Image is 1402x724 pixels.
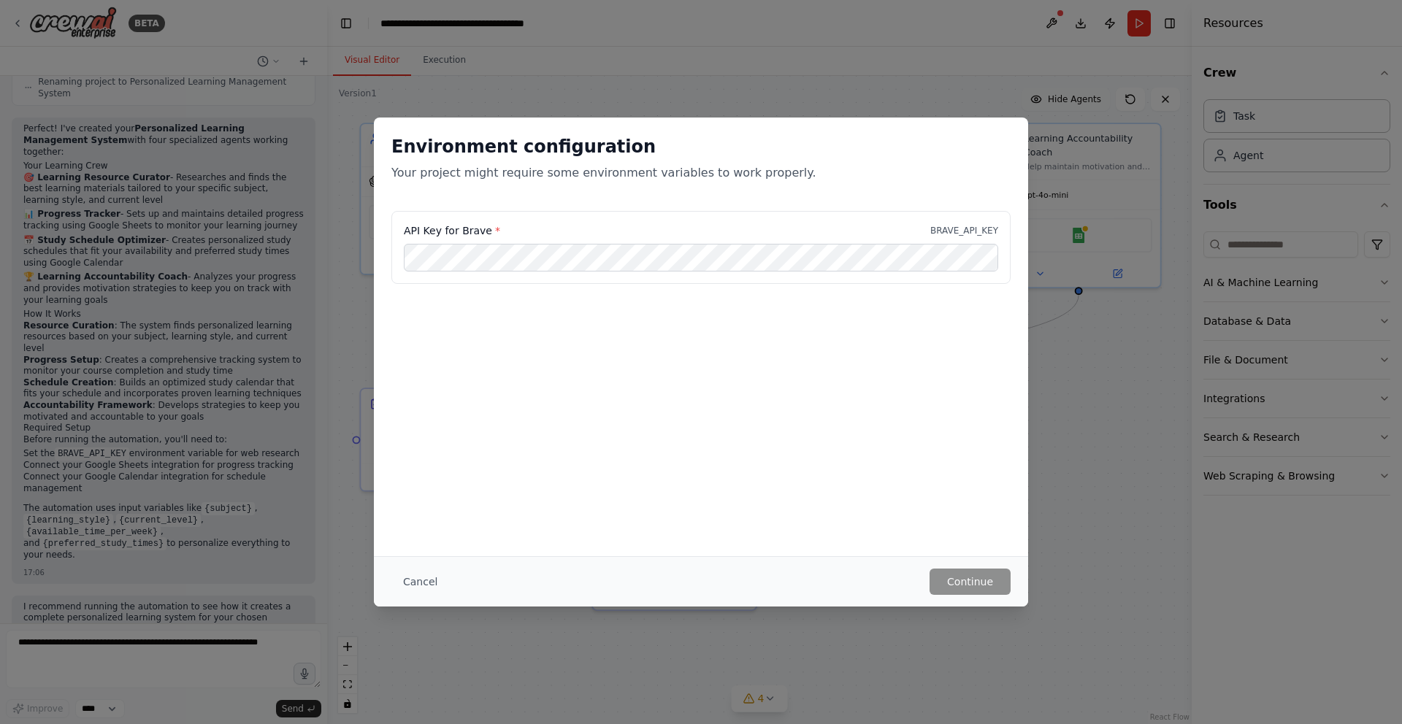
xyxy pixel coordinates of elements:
[391,135,1011,158] h2: Environment configuration
[391,164,1011,182] p: Your project might require some environment variables to work properly.
[930,569,1011,595] button: Continue
[391,569,449,595] button: Cancel
[404,223,500,238] label: API Key for Brave
[930,225,998,236] p: BRAVE_API_KEY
